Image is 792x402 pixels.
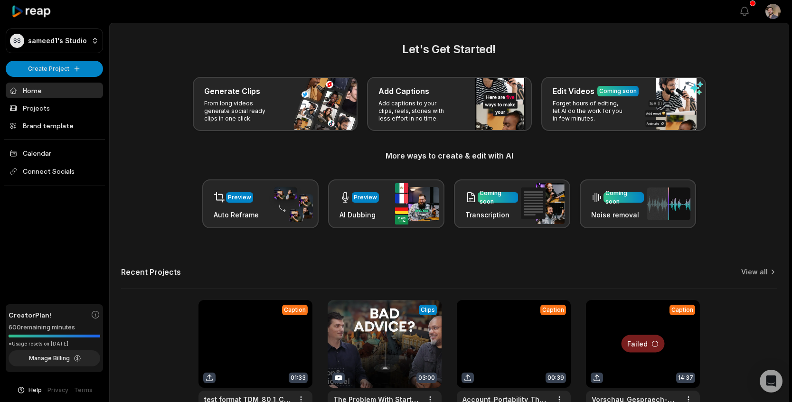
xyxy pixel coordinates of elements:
h3: More ways to create & edit with AI [121,150,777,161]
p: Add captions to your clips, reels, stories with less effort in no time. [378,100,452,122]
a: Home [6,83,103,98]
p: From long videos generate social ready clips in one click. [204,100,278,122]
p: sameed1's Studio [28,37,87,45]
button: Help [17,386,42,394]
h2: Recent Projects [121,267,181,277]
button: Create Project [6,61,103,77]
div: Preview [228,193,251,202]
h3: Transcription [465,210,518,220]
p: Forget hours of editing, let AI do the work for you in few minutes. [553,100,626,122]
img: noise_removal.png [647,187,690,220]
h3: Noise removal [591,210,644,220]
a: Calendar [6,145,103,161]
div: Coming soon [480,189,516,206]
h3: Edit Videos [553,85,594,97]
div: SS [10,34,24,48]
div: 600 remaining minutes [9,323,100,332]
img: auto_reframe.png [269,186,313,223]
span: Help [28,386,42,394]
img: ai_dubbing.png [395,183,439,224]
h3: Generate Clips [204,85,260,97]
a: Privacy [47,386,68,394]
img: transcription.png [521,183,565,224]
a: View all [741,267,768,277]
span: Connect Socials [6,163,103,180]
span: Creator Plan! [9,310,51,320]
div: Coming soon [599,87,637,95]
a: Terms [74,386,93,394]
a: Projects [6,100,103,116]
div: Coming soon [605,189,642,206]
div: *Usage resets on [DATE] [9,340,100,347]
button: Manage Billing [9,350,100,366]
div: Preview [354,193,377,202]
h2: Let's Get Started! [121,41,777,58]
h3: Add Captions [378,85,429,97]
a: Brand template [6,118,103,133]
h3: Auto Reframe [214,210,259,220]
div: Open Intercom Messenger [760,370,783,393]
h3: AI Dubbing [339,210,379,220]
